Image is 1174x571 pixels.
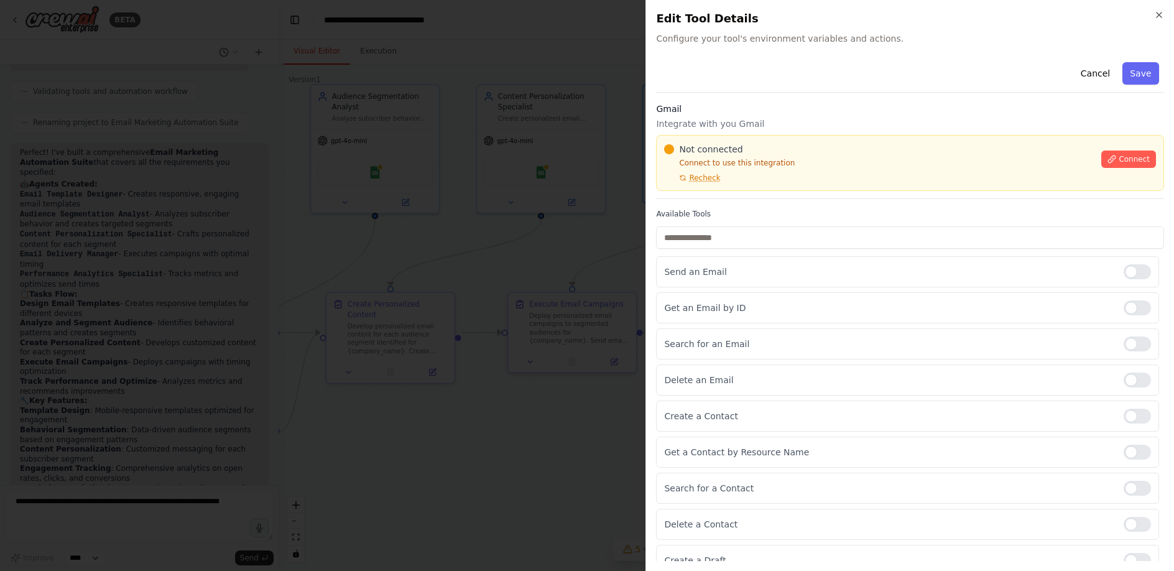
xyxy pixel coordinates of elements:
[1119,154,1150,164] span: Connect
[664,266,1114,278] p: Send an Email
[664,482,1114,494] p: Search for a Contact
[664,158,1094,168] p: Connect to use this integration
[664,173,720,183] button: Recheck
[1123,62,1159,85] button: Save
[664,338,1114,350] p: Search for an Email
[656,118,1164,130] p: Integrate with you Gmail
[664,302,1114,314] p: Get an Email by ID
[1101,151,1156,168] button: Connect
[656,103,1164,115] h3: Gmail
[656,10,1164,27] h2: Edit Tool Details
[1073,62,1117,85] button: Cancel
[664,446,1114,458] p: Get a Contact by Resource Name
[664,518,1114,531] p: Delete a Contact
[664,554,1114,567] p: Create a Draft
[664,410,1114,422] p: Create a Contact
[656,32,1164,45] span: Configure your tool's environment variables and actions.
[689,173,720,183] span: Recheck
[664,374,1114,386] p: Delete an Email
[656,209,1164,219] label: Available Tools
[679,143,742,156] span: Not connected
